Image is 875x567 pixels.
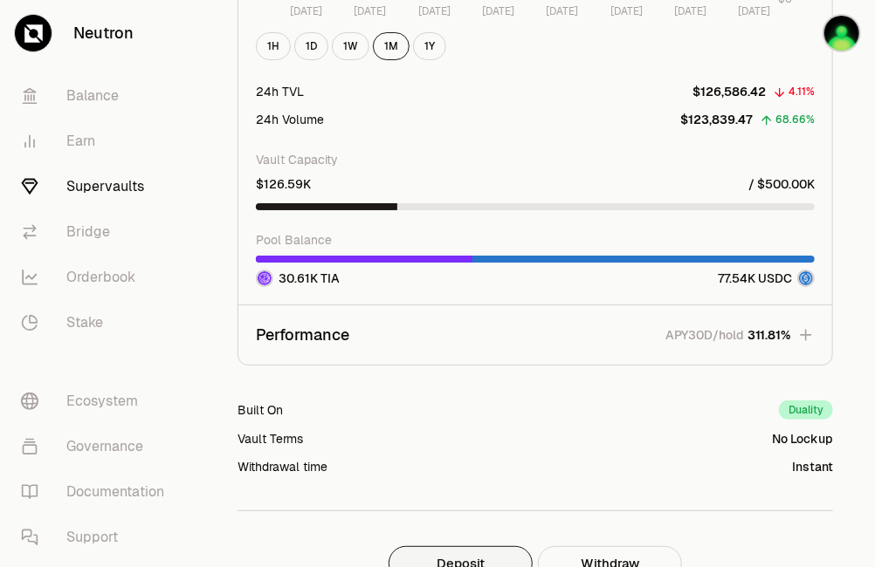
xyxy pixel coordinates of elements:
[718,270,815,287] div: 77.54K USDC
[799,271,813,285] img: USDC Logo
[674,5,706,19] tspan: [DATE]
[256,32,291,60] button: 1H
[258,271,272,285] img: TIA Logo
[373,32,410,60] button: 1M
[692,83,766,100] p: $126,586.42
[7,515,189,560] a: Support
[256,111,324,128] div: 24h Volume
[610,5,643,19] tspan: [DATE]
[779,400,833,420] div: Duality
[7,73,189,119] a: Balance
[738,5,770,19] tspan: [DATE]
[7,209,189,255] a: Bridge
[7,379,189,424] a: Ecosystem
[413,32,446,60] button: 1Y
[238,458,327,475] div: Withdrawal time
[256,175,311,193] p: $126.59K
[256,151,815,168] p: Vault Capacity
[792,458,833,475] div: Instant
[823,14,861,52] img: Axelar1
[238,401,283,419] div: Built On
[256,231,815,249] p: Pool Balance
[256,83,304,100] div: 24h TVL
[7,119,189,164] a: Earn
[290,5,322,19] tspan: [DATE]
[7,164,189,209] a: Supervaults
[238,430,303,447] div: Vault Terms
[256,270,340,287] div: 30.61K TIA
[238,305,832,365] button: PerformanceAPY30D/hold311.81%
[418,5,451,19] tspan: [DATE]
[772,430,833,447] div: No Lockup
[7,255,189,300] a: Orderbook
[748,175,815,193] p: / $500.00K
[294,32,328,60] button: 1D
[256,323,349,347] p: Performance
[547,5,579,19] tspan: [DATE]
[482,5,514,19] tspan: [DATE]
[789,82,815,102] div: 4.11%
[7,300,189,345] a: Stake
[332,32,369,60] button: 1W
[7,424,189,469] a: Governance
[748,326,790,344] span: 311.81%
[680,111,753,128] p: $123,839.47
[7,469,189,515] a: Documentation
[665,326,744,344] p: APY30D/hold
[775,110,815,130] div: 68.66%
[355,5,387,19] tspan: [DATE]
